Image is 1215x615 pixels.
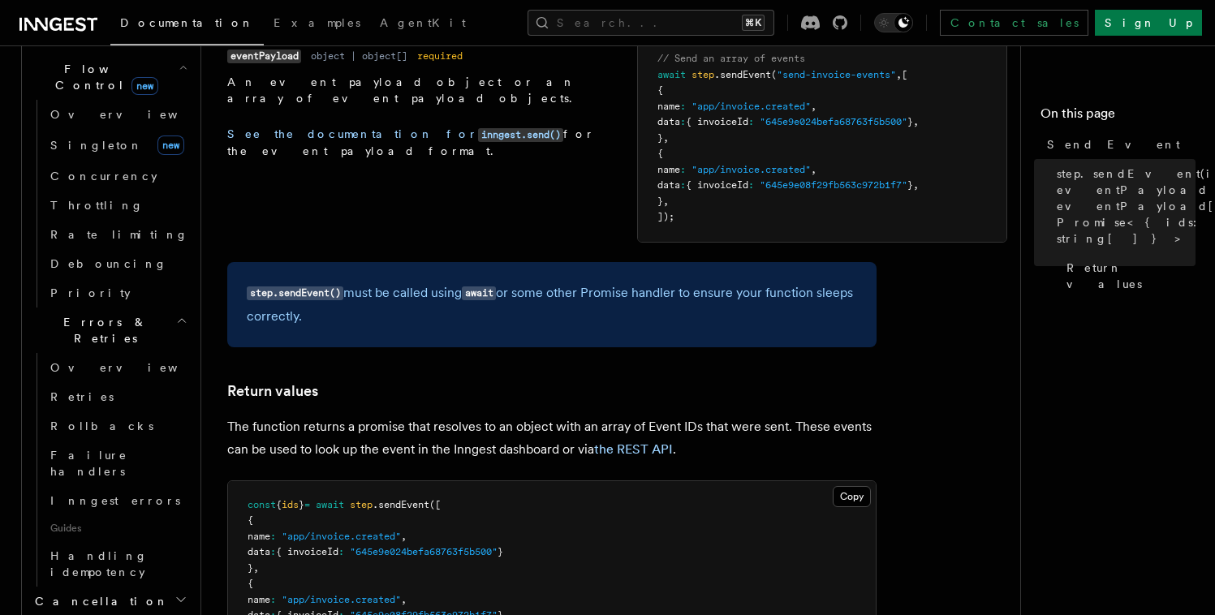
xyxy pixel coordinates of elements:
[350,546,498,557] span: "645e9e024befa68763f5b500"
[120,16,254,29] span: Documentation
[227,127,563,140] a: See the documentation forinngest.send()
[248,546,270,557] span: data
[28,353,191,587] div: Errors & Retries
[657,116,680,127] span: data
[1050,159,1196,253] a: step.sendEvent(id, eventPayload | eventPayload[]): Promise<{ ids: string[] }>
[811,101,816,112] span: ,
[777,69,896,80] span: "send-invoice-events"
[686,179,748,191] span: { invoiceId
[657,84,663,96] span: {
[657,132,663,144] span: }
[692,164,811,175] span: "app/invoice.created"
[316,499,344,510] span: await
[110,5,264,45] a: Documentation
[663,132,669,144] span: ,
[657,53,805,64] span: // Send an array of events
[833,486,871,507] button: Copy
[902,69,907,80] span: [
[657,211,674,222] span: ]);
[28,54,191,100] button: Flow Controlnew
[282,531,401,542] span: "app/invoice.created"
[907,116,913,127] span: }
[373,499,429,510] span: .sendEvent
[270,594,276,605] span: :
[50,390,114,403] span: Retries
[657,148,663,159] span: {
[874,13,913,32] button: Toggle dark mode
[742,15,765,31] kbd: ⌘K
[227,49,301,63] code: eventPayload
[913,116,919,127] span: ,
[401,531,407,542] span: ,
[44,100,191,129] a: Overview
[417,49,463,62] dd: required
[131,77,158,95] span: new
[896,69,902,80] span: ,
[657,196,663,207] span: }
[299,499,304,510] span: }
[311,49,407,62] dd: object | object[]
[276,499,282,510] span: {
[657,164,680,175] span: name
[760,179,907,191] span: "645e9e08f29fb563c972b1f7"
[748,116,754,127] span: :
[760,116,907,127] span: "645e9e024befa68763f5b500"
[657,179,680,191] span: data
[282,499,299,510] span: ids
[380,16,466,29] span: AgentKit
[264,5,370,44] a: Examples
[274,16,360,29] span: Examples
[247,282,857,328] p: must be called using or some other Promise handler to ensure your function sleeps correctly.
[28,593,169,609] span: Cancellation
[692,69,714,80] span: step
[44,541,191,587] a: Handling idempotency
[1095,10,1202,36] a: Sign Up
[811,164,816,175] span: ,
[1041,130,1196,159] a: Send Event
[44,382,191,411] a: Retries
[50,228,188,241] span: Rate limiting
[28,100,191,307] div: Flow Controlnew
[462,286,496,300] code: await
[227,74,598,106] p: An event payload object or an array of event payload objects.
[50,419,153,432] span: Rollbacks
[248,594,270,605] span: name
[680,116,686,127] span: :
[528,10,774,36] button: Search...⌘K
[350,499,373,510] span: step
[247,286,343,300] code: step.sendEvent()
[50,286,131,299] span: Priority
[227,126,598,159] p: for the event payload format.
[44,161,191,191] a: Concurrency
[50,361,218,374] span: Overview
[907,179,913,191] span: }
[714,69,771,80] span: .sendEvent
[253,562,259,574] span: ,
[338,546,344,557] span: :
[44,278,191,307] a: Priority
[248,514,253,526] span: {
[50,199,144,212] span: Throttling
[1066,260,1196,292] span: Return values
[50,108,218,121] span: Overview
[771,69,777,80] span: (
[940,10,1088,36] a: Contact sales
[44,353,191,382] a: Overview
[692,101,811,112] span: "app/invoice.created"
[248,578,253,589] span: {
[282,594,401,605] span: "app/invoice.created"
[227,415,877,461] p: The function returns a promise that resolves to an object with an array of Event IDs that were se...
[270,531,276,542] span: :
[680,179,686,191] span: :
[680,164,686,175] span: :
[28,61,179,93] span: Flow Control
[594,441,673,457] a: the REST API
[28,314,176,346] span: Errors & Retries
[44,515,191,541] span: Guides
[429,499,441,510] span: ([
[248,499,276,510] span: const
[478,128,563,142] code: inngest.send()
[44,249,191,278] a: Debouncing
[304,499,310,510] span: =
[44,441,191,486] a: Failure handlers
